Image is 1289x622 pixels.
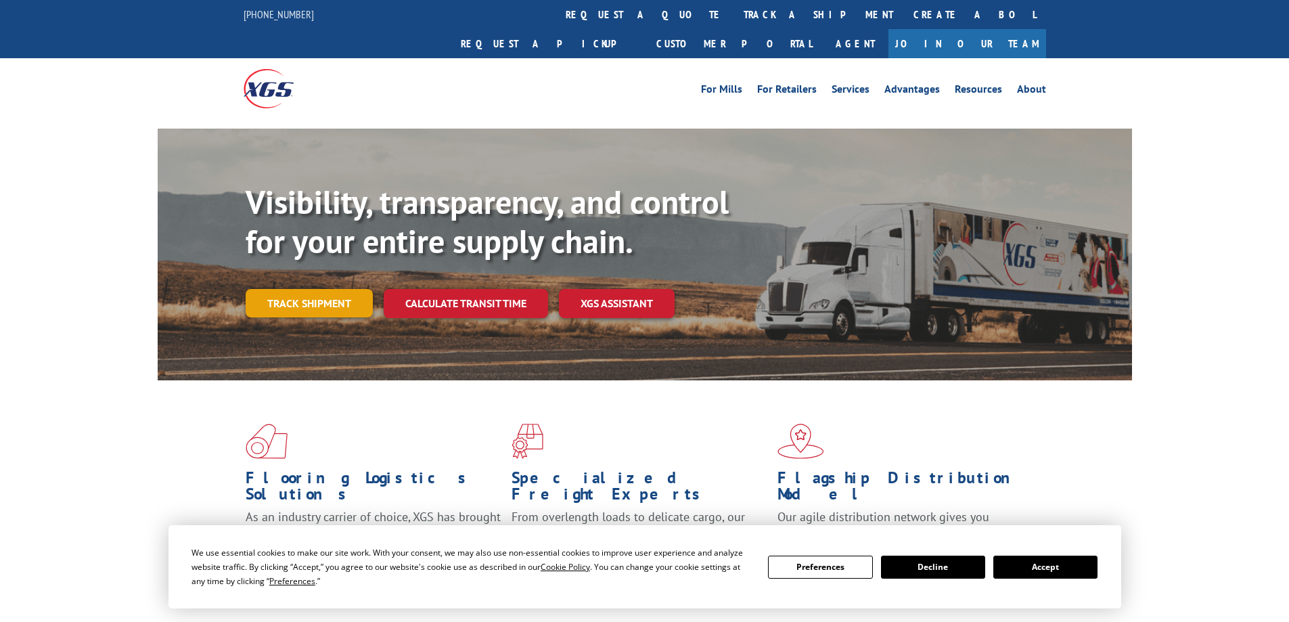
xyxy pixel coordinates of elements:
img: xgs-icon-flagship-distribution-model-red [777,424,824,459]
img: xgs-icon-focused-on-flooring-red [512,424,543,459]
a: Advantages [884,84,940,99]
h1: Flagship Distribution Model [777,470,1033,509]
span: Our agile distribution network gives you nationwide inventory management on demand. [777,509,1026,541]
a: Request a pickup [451,29,646,58]
span: Preferences [269,575,315,587]
img: xgs-icon-total-supply-chain-intelligence-red [246,424,288,459]
a: For Mills [701,84,742,99]
a: For Retailers [757,84,817,99]
a: Services [832,84,869,99]
a: [PHONE_NUMBER] [244,7,314,21]
span: Cookie Policy [541,561,590,573]
span: As an industry carrier of choice, XGS has brought innovation and dedication to flooring logistics... [246,509,501,557]
a: Track shipment [246,289,373,317]
a: Calculate transit time [384,289,548,318]
a: Agent [822,29,888,58]
a: Customer Portal [646,29,822,58]
h1: Specialized Freight Experts [512,470,767,509]
a: Join Our Team [888,29,1046,58]
p: From overlength loads to delicate cargo, our experienced staff knows the best way to move your fr... [512,509,767,569]
a: About [1017,84,1046,99]
div: We use essential cookies to make our site work. With your consent, we may also use non-essential ... [191,546,752,588]
a: Resources [955,84,1002,99]
button: Decline [881,556,985,579]
b: Visibility, transparency, and control for your entire supply chain. [246,181,729,262]
button: Preferences [768,556,872,579]
a: XGS ASSISTANT [559,289,675,318]
div: Cookie Consent Prompt [168,525,1121,608]
h1: Flooring Logistics Solutions [246,470,501,509]
button: Accept [993,556,1098,579]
